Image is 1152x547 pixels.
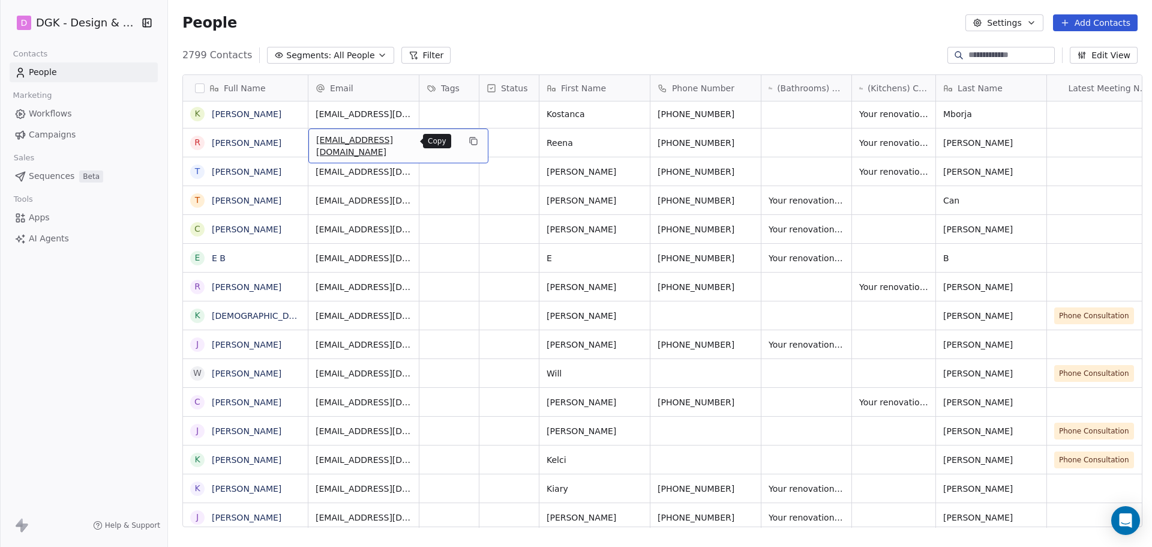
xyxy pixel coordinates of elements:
[539,75,650,101] div: First Name
[316,281,412,293] span: [EMAIL_ADDRESS][DOMAIN_NAME]
[672,82,734,94] span: Phone Number
[316,223,412,235] span: [EMAIL_ADDRESS][DOMAIN_NAME]
[212,369,281,378] a: [PERSON_NAME]
[8,45,53,63] span: Contacts
[316,483,412,495] span: [EMAIL_ADDRESS][DOMAIN_NAME]
[10,229,158,249] a: AI Agents
[1059,310,1129,322] span: Phone Consultation
[419,75,479,101] div: Tags
[943,252,1039,264] span: B
[194,252,200,264] div: E
[1111,506,1140,535] div: Open Intercom Messenger
[859,281,928,293] span: Your renovation with a design and build firm will cost approximately $74,000 to $106,000
[194,107,200,120] div: K
[29,170,74,183] span: Sequences
[943,454,1039,466] span: [PERSON_NAME]
[859,137,928,149] span: Your renovation with a design and build firm will cost approximately $87,000 to $122,000
[316,134,459,158] span: [EMAIL_ADDRESS][DOMAIN_NAME]
[316,310,412,322] span: [EMAIL_ADDRESS][DOMAIN_NAME]
[943,281,1039,293] span: [PERSON_NAME]
[658,195,754,207] span: [PHONE_NUMBER]
[936,75,1046,101] div: Last Name
[547,339,643,351] span: [PERSON_NAME]
[943,512,1039,524] span: [PERSON_NAME]
[316,166,412,178] span: [EMAIL_ADDRESS][DOMAIN_NAME]
[316,512,412,524] span: [EMAIL_ADDRESS][DOMAIN_NAME]
[196,511,199,524] div: J
[547,108,643,120] span: Kostanca
[769,483,844,495] span: Your renovation with a design and build firm will cost approximately $45,000 to $85,000
[14,13,133,33] button: DDGK - Design & Build
[10,125,158,145] a: Campaigns
[547,252,643,264] span: E
[330,82,353,94] span: Email
[943,108,1039,120] span: Mborja
[769,223,844,235] span: Your renovation with a design and build firm will cost approximately $45,000 to $85,000
[943,223,1039,235] span: [PERSON_NAME]
[658,281,754,293] span: [PHONE_NUMBER]
[212,455,281,465] a: [PERSON_NAME]
[561,82,606,94] span: First Name
[547,425,643,437] span: [PERSON_NAME]
[212,138,281,148] a: [PERSON_NAME]
[193,367,202,379] div: W
[1053,14,1138,31] button: Add Contacts
[194,453,200,466] div: K
[868,82,928,94] span: (Kitchens) Calculated Renovation Cost
[547,166,643,178] span: [PERSON_NAME]
[658,483,754,495] span: [PHONE_NUMBER]
[650,75,761,101] div: Phone Number
[212,513,281,522] a: [PERSON_NAME]
[1059,425,1129,437] span: Phone Consultation
[943,310,1039,322] span: [PERSON_NAME]
[316,454,412,466] span: [EMAIL_ADDRESS][DOMAIN_NAME]
[105,521,160,530] span: Help & Support
[658,252,754,264] span: [PHONE_NUMBER]
[183,75,308,101] div: Full Name
[224,82,266,94] span: Full Name
[212,167,281,177] a: [PERSON_NAME]
[194,280,200,293] div: R
[212,225,281,234] a: [PERSON_NAME]
[943,367,1039,379] span: [PERSON_NAME]
[308,75,419,101] div: Email
[316,339,412,351] span: [EMAIL_ADDRESS][DOMAIN_NAME]
[658,166,754,178] span: [PHONE_NUMBER]
[194,396,200,408] div: C
[36,15,137,31] span: DGK - Design & Build
[316,108,412,120] span: [EMAIL_ADDRESS][DOMAIN_NAME]
[401,47,451,64] button: Filter
[8,190,38,208] span: Tools
[547,195,643,207] span: [PERSON_NAME]
[547,310,643,322] span: [PERSON_NAME]
[428,136,446,146] p: Copy
[1068,82,1150,94] span: Latest Meeting Name
[10,166,158,186] a: SequencesBeta
[212,311,377,321] a: [DEMOGRAPHIC_DATA][PERSON_NAME]
[859,166,928,178] span: Your renovation with a design and build firm will cost approximately $87,000 to $122,000
[769,252,844,264] span: Your renovation with a design and build firm will cost approximately $115,000 to $165,000+
[859,396,928,408] span: Your renovation with a design and build firm will cost approximately $87,000 to $122,000
[658,108,754,120] span: [PHONE_NUMBER]
[547,396,643,408] span: [PERSON_NAME]
[182,48,252,62] span: 2799 Contacts
[479,75,539,101] div: Status
[943,339,1039,351] span: [PERSON_NAME]
[194,136,200,149] div: R
[316,367,412,379] span: [EMAIL_ADDRESS][DOMAIN_NAME]
[316,425,412,437] span: [EMAIL_ADDRESS][DOMAIN_NAME]
[195,165,200,178] div: T
[196,425,199,437] div: J
[29,128,76,141] span: Campaigns
[943,137,1039,149] span: [PERSON_NAME]
[29,232,69,245] span: AI Agents
[943,425,1039,437] span: [PERSON_NAME]
[29,66,57,79] span: People
[1059,454,1129,466] span: Phone Consultation
[212,109,281,119] a: [PERSON_NAME]
[195,194,200,207] div: T
[859,108,928,120] span: Your renovation with a design and build firm will cost approximately $128,000 to $168,000
[29,211,50,224] span: Apps
[943,483,1039,495] span: [PERSON_NAME]
[10,62,158,82] a: People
